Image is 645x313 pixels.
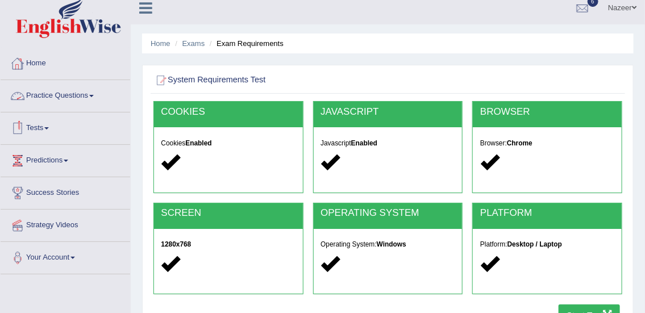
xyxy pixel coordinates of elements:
h5: Operating System: [321,241,455,248]
a: Practice Questions [1,80,130,108]
strong: Enabled [351,139,377,147]
a: Home [151,39,170,48]
a: Success Stories [1,177,130,206]
h5: Javascript [321,140,455,147]
h5: Platform: [480,241,614,248]
strong: Windows [377,240,406,248]
h5: Cookies [161,140,295,147]
strong: Enabled [185,139,211,147]
h2: JAVASCRIPT [321,107,455,118]
h2: OPERATING SYSTEM [321,208,455,219]
a: Strategy Videos [1,210,130,238]
strong: Desktop / Laptop [507,240,562,248]
strong: Chrome [507,139,532,147]
h2: PLATFORM [480,208,614,219]
li: Exam Requirements [207,38,284,49]
a: Predictions [1,145,130,173]
a: Home [1,48,130,76]
h2: BROWSER [480,107,614,118]
strong: 1280x768 [161,240,191,248]
h2: COOKIES [161,107,295,118]
a: Your Account [1,242,130,270]
h2: System Requirements Test [153,73,444,88]
h2: SCREEN [161,208,295,219]
h5: Browser: [480,140,614,147]
a: Exams [182,39,205,48]
a: Tests [1,112,130,141]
